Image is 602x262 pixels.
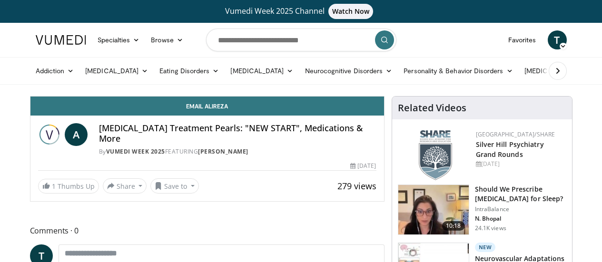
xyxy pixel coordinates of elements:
[398,61,518,80] a: Personality & Behavior Disorders
[154,61,225,80] a: Eating Disorders
[92,30,146,49] a: Specialties
[30,61,80,80] a: Addiction
[442,221,465,231] span: 10:18
[337,180,376,192] span: 279 views
[398,184,566,235] a: 10:18 Should We Prescribe [MEDICAL_DATA] for Sleep? IntraBalance N. Bhopal 24.1K views
[103,178,147,194] button: Share
[150,178,199,194] button: Save to
[475,205,566,213] p: IntraBalance
[475,243,496,252] p: New
[503,30,542,49] a: Favorites
[38,123,61,146] img: Vumedi Week 2025
[328,4,374,19] span: Watch Now
[476,160,564,168] div: [DATE]
[225,61,299,80] a: [MEDICAL_DATA]
[548,30,567,49] a: T
[30,224,385,237] span: Comments 0
[398,102,466,114] h4: Related Videos
[99,147,376,156] div: By FEATURING
[350,162,376,170] div: [DATE]
[38,179,99,194] a: 1 Thumbs Up
[476,140,544,159] a: Silver Hill Psychiatry Grand Rounds
[145,30,189,49] a: Browse
[475,184,566,204] h3: Should We Prescribe [MEDICAL_DATA] for Sleep?
[398,185,469,234] img: f7087805-6d6d-4f4e-b7c8-917543aa9d8d.150x105_q85_crop-smart_upscale.jpg
[37,4,565,19] a: Vumedi Week 2025 ChannelWatch Now
[106,147,165,155] a: Vumedi Week 2025
[419,130,452,180] img: f8aaeb6d-318f-4fcf-bd1d-54ce21f29e87.png.150x105_q85_autocrop_double_scale_upscale_version-0.2.png
[36,35,86,45] img: VuMedi Logo
[476,130,555,138] a: [GEOGRAPHIC_DATA]/SHARE
[30,97,384,116] a: Email Alireza
[475,224,506,232] p: 24.1K views
[99,123,376,144] h4: [MEDICAL_DATA] Treatment Pearls: "NEW START", Medications & More
[52,182,56,191] span: 1
[475,215,566,223] p: N. Bhopal
[65,123,88,146] a: A
[198,147,248,155] a: [PERSON_NAME]
[79,61,154,80] a: [MEDICAL_DATA]
[299,61,398,80] a: Neurocognitive Disorders
[206,29,396,51] input: Search topics, interventions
